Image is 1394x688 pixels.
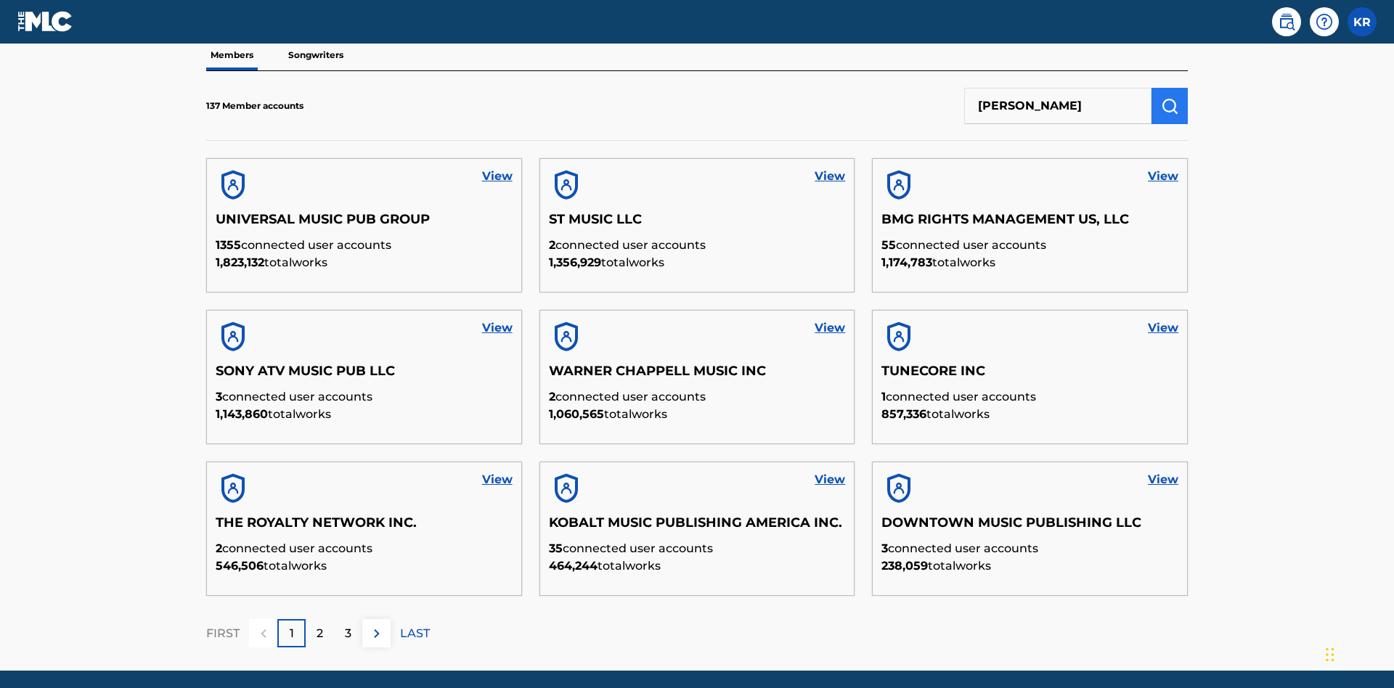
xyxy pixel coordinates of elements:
[881,363,1178,388] h5: TUNECORE INC
[549,540,846,557] p: connected user accounts
[881,557,1178,575] p: total works
[1148,168,1178,185] a: View
[881,559,928,573] span: 238,059
[881,407,926,421] span: 857,336
[216,168,250,202] img: account
[206,99,303,112] p: 137 Member accounts
[549,255,601,269] span: 1,356,929
[482,319,513,337] a: View
[549,515,846,540] h5: KOBALT MUSIC PUBLISHING AMERICA INC.
[549,557,846,575] p: total works
[815,319,845,337] a: View
[881,255,932,269] span: 1,174,783
[549,238,555,252] span: 2
[881,540,1178,557] p: connected user accounts
[881,541,888,555] span: 3
[290,625,294,642] p: 1
[881,211,1178,237] h5: BMG RIGHTS MANAGEMENT US, LLC
[1278,13,1295,30] img: search
[1348,7,1377,36] div: User Menu
[216,255,264,269] span: 1,823,132
[549,559,598,573] span: 464,244
[881,471,916,506] img: account
[216,407,268,421] span: 1,143,860
[881,238,896,252] span: 55
[815,168,845,185] a: View
[881,237,1178,254] p: connected user accounts
[549,406,846,423] p: total works
[482,168,513,185] a: View
[881,390,886,404] span: 1
[549,211,846,237] h5: ST MUSIC LLC
[216,406,513,423] p: total works
[1148,471,1178,488] a: View
[815,471,845,488] a: View
[345,625,351,642] p: 3
[482,471,513,488] a: View
[216,237,513,254] p: connected user accounts
[881,254,1178,271] p: total works
[216,557,513,575] p: total works
[881,515,1178,540] h5: DOWNTOWN MUSIC PUBLISHING LLC
[1272,7,1301,36] a: Public Search
[216,388,513,406] p: connected user accounts
[549,407,604,421] span: 1,060,565
[1310,7,1339,36] div: Help
[216,390,222,404] span: 3
[317,625,323,642] p: 2
[216,515,513,540] h5: THE ROYALTY NETWORK INC.
[216,238,241,252] span: 1355
[216,254,513,271] p: total works
[881,168,916,202] img: account
[216,319,250,354] img: account
[549,254,846,271] p: total works
[549,388,846,406] p: connected user accounts
[549,471,584,506] img: account
[400,625,430,642] p: LAST
[881,388,1178,406] p: connected user accounts
[216,540,513,557] p: connected user accounts
[881,406,1178,423] p: total works
[549,319,584,354] img: account
[206,40,258,70] p: Members
[17,11,73,32] img: MLC Logo
[368,625,386,642] img: right
[1321,618,1394,688] iframe: Chat Widget
[881,319,916,354] img: account
[216,541,222,555] span: 2
[216,559,264,573] span: 546,506
[549,168,584,202] img: account
[206,625,240,642] p: FIRST
[216,471,250,506] img: account
[549,390,555,404] span: 2
[216,363,513,388] h5: SONY ATV MUSIC PUB LLC
[1326,633,1334,676] div: Drag
[284,40,348,70] p: Songwriters
[1161,97,1178,115] img: Search Works
[549,237,846,254] p: connected user accounts
[1316,13,1333,30] img: help
[1148,319,1178,337] a: View
[964,88,1152,124] input: Search Members
[549,541,563,555] span: 35
[216,211,513,237] h5: UNIVERSAL MUSIC PUB GROUP
[549,363,846,388] h5: WARNER CHAPPELL MUSIC INC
